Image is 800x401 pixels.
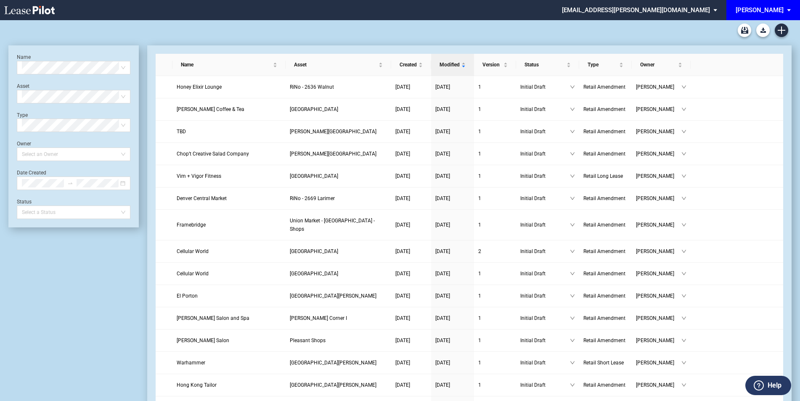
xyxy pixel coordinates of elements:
[570,338,575,343] span: down
[636,221,681,229] span: [PERSON_NAME]
[290,172,387,180] a: [GEOGRAPHIC_DATA]
[395,381,427,389] a: [DATE]
[520,314,570,322] span: Initial Draft
[177,382,217,388] span: Hong Kong Tailor
[435,382,450,388] span: [DATE]
[478,248,481,254] span: 2
[435,172,470,180] a: [DATE]
[579,54,632,76] th: Type
[435,83,470,91] a: [DATE]
[570,107,575,112] span: down
[395,194,427,203] a: [DATE]
[435,129,450,135] span: [DATE]
[754,24,772,37] md-menu: Download Blank Form List
[177,105,281,113] a: [PERSON_NAME] Coffee & Tea
[478,382,481,388] span: 1
[681,84,686,90] span: down
[290,292,387,300] a: [GEOGRAPHIC_DATA][PERSON_NAME]
[478,359,512,367] a: 1
[570,316,575,321] span: down
[681,338,686,343] span: down
[681,222,686,227] span: down
[290,381,387,389] a: [GEOGRAPHIC_DATA][PERSON_NAME]
[681,107,686,112] span: down
[435,381,470,389] a: [DATE]
[435,151,450,157] span: [DATE]
[290,129,376,135] span: Trenholm Plaza
[478,360,481,366] span: 1
[520,172,570,180] span: Initial Draft
[588,61,617,69] span: Type
[636,172,681,180] span: [PERSON_NAME]
[636,292,681,300] span: [PERSON_NAME]
[177,172,281,180] a: Vim + Vigor Fitness
[400,61,417,69] span: Created
[290,195,335,201] span: RiNo - 2669 Larimer
[395,172,427,180] a: [DATE]
[290,269,387,278] a: [GEOGRAPHIC_DATA]
[525,61,565,69] span: Status
[570,383,575,388] span: down
[290,218,375,232] span: Union Market - 1270 4th Street - Shops
[520,127,570,136] span: Initial Draft
[636,359,681,367] span: [PERSON_NAME]
[583,194,628,203] a: Retail Amendment
[478,150,512,158] a: 1
[395,271,410,277] span: [DATE]
[17,170,46,176] label: Date Created
[482,61,502,69] span: Version
[290,382,376,388] span: Casa Linda Plaza
[570,129,575,134] span: down
[177,359,281,367] a: Warhammer
[290,360,376,366] span: Casa Linda Plaza
[583,359,628,367] a: Retail Short Lease
[738,24,751,37] a: Archive
[520,269,570,278] span: Initial Draft
[570,196,575,201] span: down
[395,105,427,113] a: [DATE]
[435,105,470,113] a: [DATE]
[290,84,334,90] span: RiNo - 2636 Walnut
[435,173,450,179] span: [DATE]
[395,360,410,366] span: [DATE]
[395,222,410,228] span: [DATE]
[435,195,450,201] span: [DATE]
[290,315,347,321] span: Callens Corner I
[290,151,376,157] span: Trenholm Plaza
[478,381,512,389] a: 1
[177,248,209,254] span: Cellular World
[177,195,227,201] span: Denver Central Market
[583,293,625,299] span: Retail Amendment
[570,360,575,365] span: down
[435,222,450,228] span: [DATE]
[395,83,427,91] a: [DATE]
[435,360,450,366] span: [DATE]
[775,24,788,37] a: Create new document
[395,106,410,112] span: [DATE]
[478,172,512,180] a: 1
[395,195,410,201] span: [DATE]
[516,54,579,76] th: Status
[478,221,512,229] a: 1
[395,382,410,388] span: [DATE]
[177,247,281,256] a: Cellular World
[290,106,338,112] span: Alamo Plaza Shopping Center
[435,336,470,345] a: [DATE]
[290,248,338,254] span: Strawberry Village South
[177,314,281,322] a: [PERSON_NAME] Salon and Spa
[395,314,427,322] a: [DATE]
[583,127,628,136] a: Retail Amendment
[290,271,338,277] span: Strawberry Village
[681,196,686,201] span: down
[67,180,73,186] span: to
[177,150,281,158] a: Chop’t Creative Salad Company
[520,105,570,113] span: Initial Draft
[395,221,427,229] a: [DATE]
[583,381,628,389] a: Retail Amendment
[520,150,570,158] span: Initial Draft
[478,105,512,113] a: 1
[583,338,625,343] span: Retail Amendment
[290,150,387,158] a: [PERSON_NAME][GEOGRAPHIC_DATA]
[440,61,460,69] span: Modified
[17,199,32,205] label: Status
